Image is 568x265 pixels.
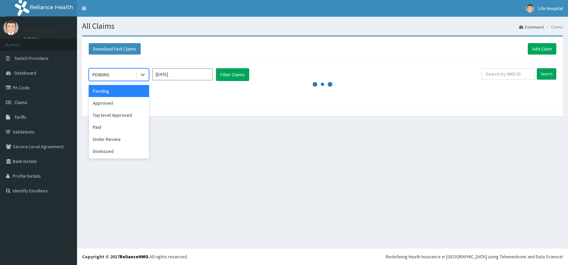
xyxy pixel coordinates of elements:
span: Life Hospital [538,5,563,11]
input: Select Month and Year [152,68,213,80]
div: Redefining Heath Insurance in [GEOGRAPHIC_DATA] using Telemedicine and Data Science! [386,253,563,260]
div: Approved [89,97,149,109]
span: Tariffs [14,114,26,120]
img: User Image [526,4,534,13]
footer: All rights reserved. [77,248,568,265]
input: Search by HMO ID [481,68,535,80]
div: Under Review [89,133,149,145]
img: User Image [3,20,18,35]
div: Top level Approved [89,109,149,121]
button: Download Paid Claims [89,43,141,55]
svg: audio-loading [312,74,333,94]
a: Add Claim [528,43,556,55]
span: Claims [14,99,27,105]
span: Dashboard [14,70,36,76]
button: Filter Claims [216,68,249,81]
div: PENDING [92,71,110,78]
li: Claims [545,24,563,30]
a: Dashboard [519,24,544,30]
div: Pending [89,85,149,97]
h1: All Claims [82,22,563,30]
div: Dismissed [89,145,149,157]
a: RelianceHMO [120,254,148,260]
input: Search [537,68,556,80]
p: Life Hospital [23,27,57,33]
strong: Copyright © 2017 . [82,254,150,260]
span: Switch Providers [14,55,49,61]
div: Paid [89,121,149,133]
a: Online [23,36,40,41]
